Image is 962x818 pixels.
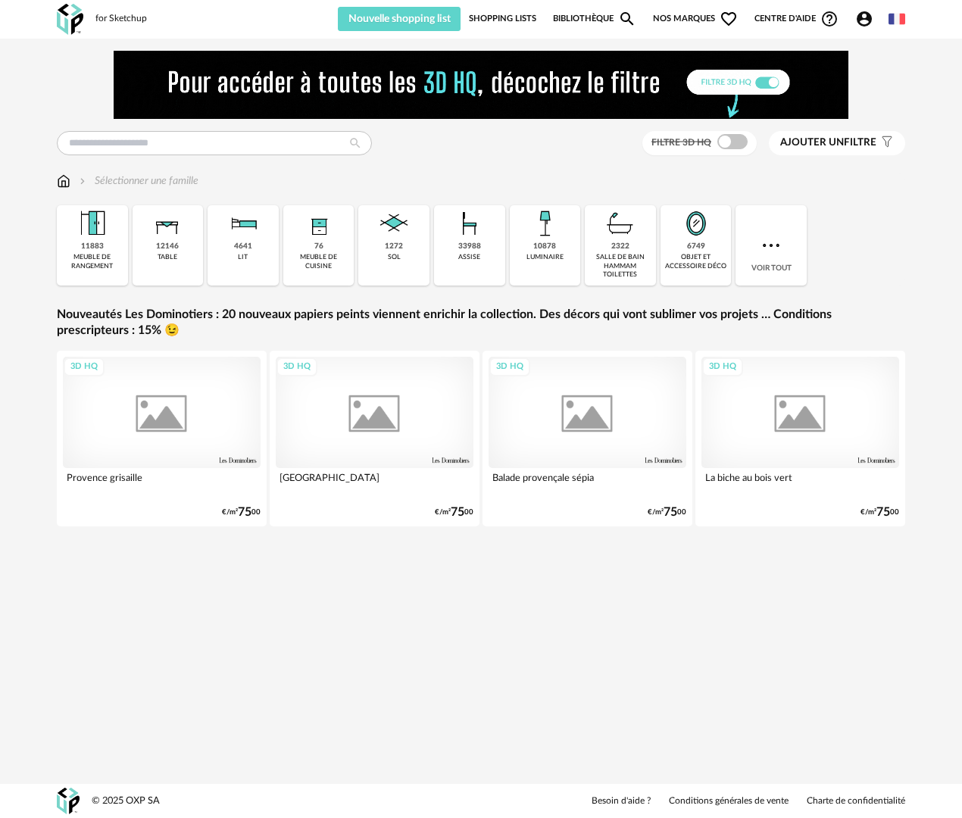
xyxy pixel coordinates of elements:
[592,795,651,807] a: Besoin d'aide ?
[702,357,743,376] div: 3D HQ
[720,10,738,28] span: Heart Outline icon
[653,7,738,31] span: Nos marques
[95,13,147,25] div: for Sketchup
[158,253,177,261] div: table
[458,242,481,251] div: 33988
[57,173,70,189] img: svg+xml;base64,PHN2ZyB3aWR0aD0iMTYiIGhlaWdodD0iMTciIHZpZXdCb3g9IjAgMCAxNiAxNyIgZmlsbD0ibm9uZSIgeG...
[876,136,894,149] span: Filter icon
[589,253,651,279] div: salle de bain hammam toilettes
[664,507,677,517] span: 75
[64,357,105,376] div: 3D HQ
[301,205,337,242] img: Rangement.png
[701,468,899,498] div: La biche au bois vert
[469,7,536,31] a: Shopping Lists
[611,242,629,251] div: 2322
[483,351,692,526] a: 3D HQ Balade provençale sépia €/m²7500
[314,242,323,251] div: 76
[81,242,104,251] div: 11883
[889,11,905,27] img: fr
[665,253,727,270] div: objet et accessoire déco
[435,507,473,517] div: €/m² 00
[348,14,451,24] span: Nouvelle shopping list
[234,242,252,251] div: 4641
[876,507,890,517] span: 75
[288,253,350,270] div: meuble de cuisine
[526,205,563,242] img: Luminaire.png
[270,351,479,526] a: 3D HQ [GEOGRAPHIC_DATA] €/m²7500
[276,357,317,376] div: 3D HQ
[149,205,186,242] img: Table.png
[338,7,461,31] button: Nouvelle shopping list
[451,205,488,242] img: Assise.png
[769,131,905,155] button: Ajouter unfiltre Filter icon
[820,10,839,28] span: Help Circle Outline icon
[669,795,789,807] a: Conditions générales de vente
[651,138,711,147] span: Filtre 3D HQ
[533,242,556,251] div: 10878
[602,205,639,242] img: Salle%20de%20bain.png
[807,795,905,807] a: Charte de confidentialité
[276,468,473,498] div: [GEOGRAPHIC_DATA]
[57,307,905,339] a: Nouveautés Les Dominotiers : 20 nouveaux papiers peints viennent enrichir la collection. Des déco...
[92,795,160,807] div: © 2025 OXP SA
[759,233,783,258] img: more.7b13dc1.svg
[156,242,179,251] div: 12146
[489,357,530,376] div: 3D HQ
[451,507,464,517] span: 75
[385,242,403,251] div: 1272
[225,205,261,242] img: Literie.png
[855,10,873,28] span: Account Circle icon
[238,253,248,261] div: lit
[736,205,807,286] div: Voir tout
[57,788,80,814] img: OXP
[526,253,564,261] div: luminaire
[780,137,844,148] span: Ajouter un
[618,10,636,28] span: Magnify icon
[855,10,880,28] span: Account Circle icon
[74,205,111,242] img: Meuble%20de%20rangement.png
[687,242,705,251] div: 6749
[648,507,686,517] div: €/m² 00
[77,173,198,189] div: Sélectionner une famille
[57,351,267,526] a: 3D HQ Provence grisaille €/m²7500
[695,351,905,526] a: 3D HQ La biche au bois vert €/m²7500
[222,507,261,517] div: €/m² 00
[57,4,83,35] img: OXP
[780,136,876,149] span: filtre
[63,468,261,498] div: Provence grisaille
[860,507,899,517] div: €/m² 00
[376,205,412,242] img: Sol.png
[238,507,251,517] span: 75
[553,7,636,31] a: BibliothèqueMagnify icon
[61,253,123,270] div: meuble de rangement
[388,253,401,261] div: sol
[754,10,839,28] span: Centre d'aideHelp Circle Outline icon
[458,253,480,261] div: assise
[489,468,686,498] div: Balade provençale sépia
[678,205,714,242] img: Miroir.png
[114,51,848,119] img: FILTRE%20HQ%20NEW_V1%20(4).gif
[77,173,89,189] img: svg+xml;base64,PHN2ZyB3aWR0aD0iMTYiIGhlaWdodD0iMTYiIHZpZXdCb3g9IjAgMCAxNiAxNiIgZmlsbD0ibm9uZSIgeG...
